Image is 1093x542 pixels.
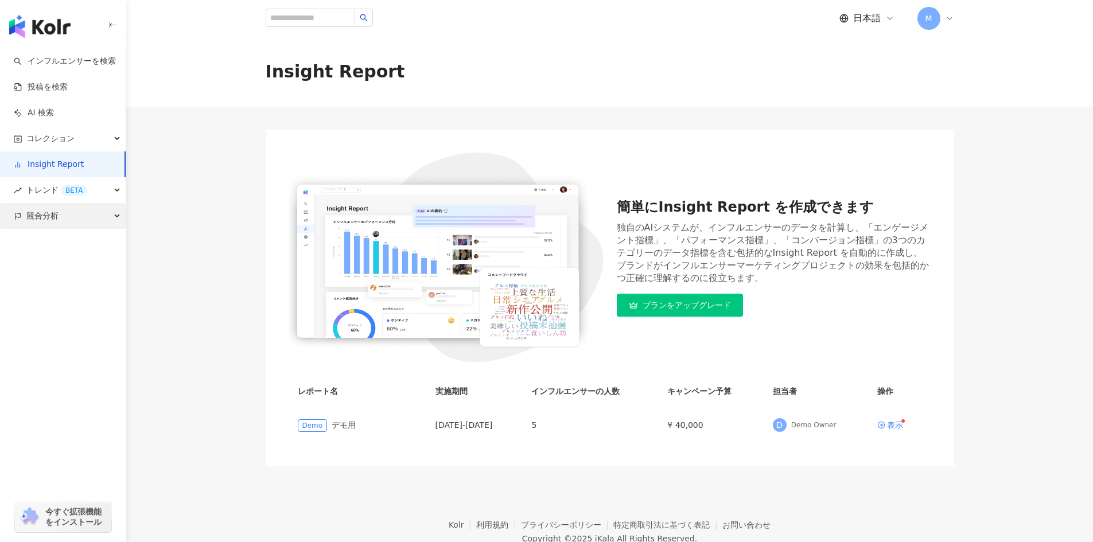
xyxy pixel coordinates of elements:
div: BETA [61,185,87,196]
span: トレンド [26,177,87,203]
img: logo [9,15,71,38]
div: [DATE] - [DATE] [435,419,514,431]
div: Insight Report [266,60,405,84]
div: 独自のAIシステムが、インフルエンサーのデータを計算し、「エンゲージメント指標」、「パフォーマンス指標」、「コンバージョン指標」の3つのカテゴリーのデータ指標を含む包括的なInsight Rep... [617,221,931,284]
th: インフルエンサーの人数 [522,376,658,407]
a: searchインフルエンサーを検索 [14,56,116,67]
span: search [360,14,368,22]
a: Kolr [449,520,476,529]
span: 日本語 [853,12,881,25]
a: AI 検索 [14,107,54,119]
div: デモ用 [298,419,417,432]
a: chrome extension今すぐ拡張機能をインストール [15,501,111,532]
span: コレクション [26,126,75,151]
div: 表示 [887,421,903,429]
button: プランをアップグレード [617,294,743,317]
th: 実施期間 [426,376,523,407]
th: レポート名 [289,376,426,407]
a: 表示 [877,421,903,429]
a: 投稿を検索 [14,81,68,93]
a: お問い合わせ [722,520,771,529]
a: 利用規約 [476,520,521,529]
a: プランをアップグレード [617,294,931,317]
img: 簡単にInsight Report を作成できます [289,153,603,362]
a: Insight Report [14,159,84,170]
div: Demo Owner [791,420,837,430]
span: D [776,419,783,431]
span: M [925,12,932,25]
td: 5 [522,407,658,443]
img: chrome extension [18,508,40,526]
th: キャンペーン予算 [658,376,763,407]
span: rise [14,186,22,194]
td: ¥ 40,000 [658,407,763,443]
span: プランをアップグレード [643,301,731,310]
a: 特定商取引法に基づく表記 [613,520,722,529]
th: 担当者 [764,376,868,407]
th: 操作 [868,376,931,407]
div: 簡単にInsight Report を作成できます [617,198,931,217]
span: Demo [298,419,328,432]
a: プライバシーポリシー [521,520,614,529]
span: 競合分析 [26,203,59,229]
span: 今すぐ拡張機能をインストール [45,506,108,527]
